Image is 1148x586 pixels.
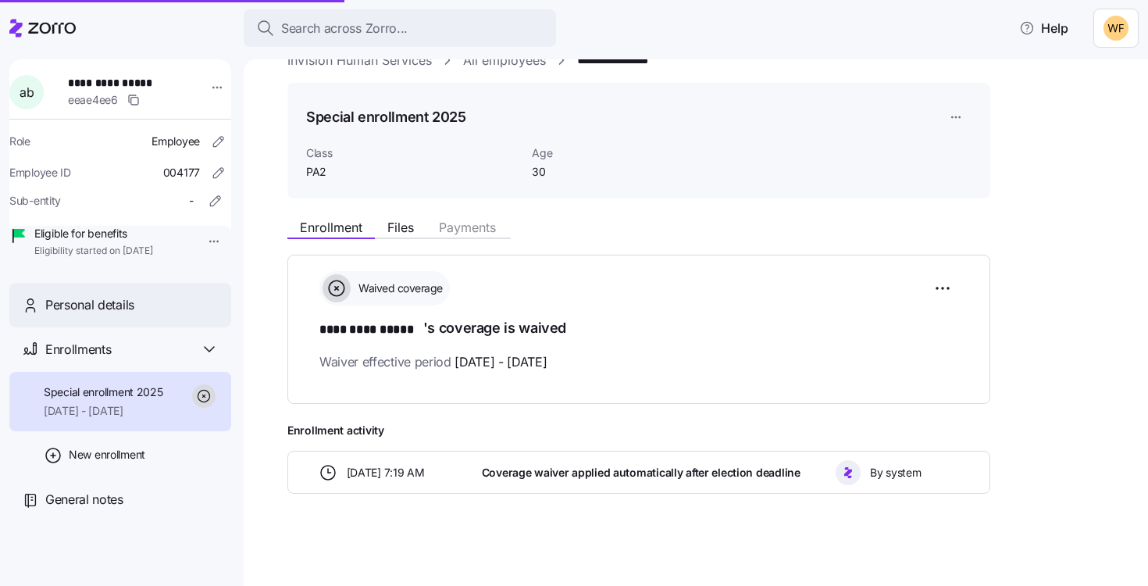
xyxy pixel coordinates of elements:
[306,164,519,180] span: PA2
[354,280,443,296] span: Waived coverage
[319,318,958,340] h1: 's coverage is waived
[532,164,689,180] span: 30
[69,447,145,463] span: New enrollment
[34,245,153,258] span: Eligibility started on [DATE]
[463,51,546,70] a: All employees
[1103,16,1128,41] img: 8adafdde462ffddea829e1adcd6b1844
[306,107,466,127] h1: Special enrollment 2025
[319,352,547,372] span: Waiver effective period
[9,165,71,180] span: Employee ID
[455,352,547,372] span: [DATE] - [DATE]
[45,490,123,509] span: General notes
[152,134,200,149] span: Employee
[9,134,30,149] span: Role
[281,19,408,38] span: Search across Zorro...
[1019,19,1068,38] span: Help
[287,423,990,438] span: Enrollment activity
[68,92,118,108] span: eeae4ee6
[532,145,689,161] span: Age
[306,145,519,161] span: Class
[482,465,800,481] span: Coverage waiver applied automatically after election deadline
[44,384,163,400] span: Special enrollment 2025
[45,295,134,315] span: Personal details
[45,340,111,359] span: Enrollments
[300,221,362,234] span: Enrollment
[870,465,921,481] span: By system
[189,193,194,209] span: -
[163,165,200,180] span: 004177
[1007,13,1081,44] button: Help
[347,465,425,481] span: [DATE] 7:19 AM
[439,221,496,234] span: Payments
[387,221,414,234] span: Files
[244,9,556,47] button: Search across Zorro...
[34,226,153,241] span: Eligible for benefits
[44,403,163,419] span: [DATE] - [DATE]
[20,86,34,98] span: a b
[9,193,61,209] span: Sub-entity
[287,51,432,70] a: InVision Human Services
